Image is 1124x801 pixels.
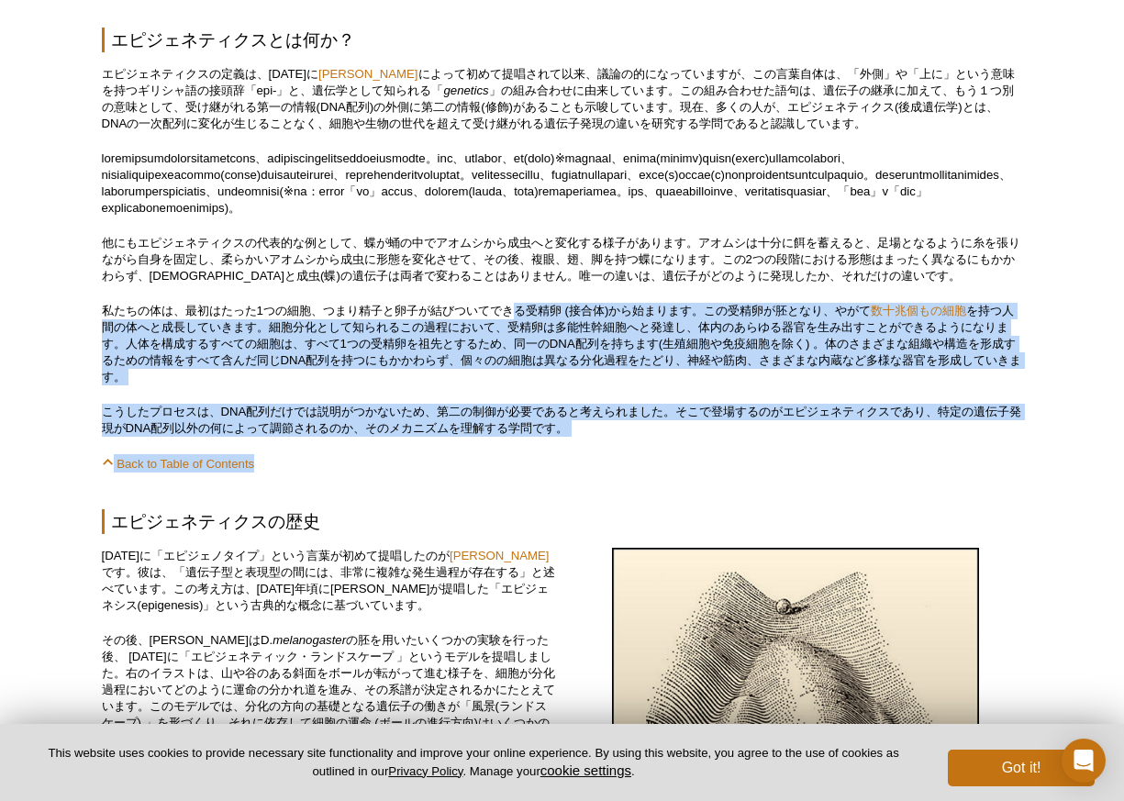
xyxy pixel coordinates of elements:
em: genetics [444,83,489,97]
em: melanogaster [273,633,346,647]
p: loremipsumdolorsitametcons、adipiscingelitseddoeiusmodte。inc、utlabor、et(dolo)※magnaal、enima(minimv... [102,150,1023,217]
a: Privacy Policy [388,764,462,778]
h2: エピジェネティクスの歴史 [102,509,1023,534]
a: 数十兆個もの細胞 [871,304,966,317]
button: Got it! [948,750,1095,786]
p: This website uses cookies to provide necessary site functionality and improve your online experie... [29,745,918,780]
h2: エピジェネティクスとは何か？ [102,28,1023,52]
a: Back to Table of Contents [102,457,255,471]
p: その後、[PERSON_NAME]はD. の胚を用いたいくつかの実験を行った後、 [DATE]に「エピジェネティック・ランドスケープ 」というモデルを提唱しました。右のイラストは、山や谷のある斜... [102,632,556,764]
p: こうしたプロセスは、DNA配列だけでは説明がつかないため、第二の制御が必要であると考えられました。そこで登場するのがエピジェネティクスであり、特定の遺伝子発現がDNA配列以外の何によって調節され... [102,404,1023,437]
div: Open Intercom Messenger [1062,739,1106,783]
p: エピジェネティクスの定義は、[DATE]に によって初めて提唱されて以来、議論の的になっていますが、この言葉自体は、「外側」や「上に」という意味を持つギリシャ語の接頭辞「epi-」と、遺伝学とし... [102,66,1023,132]
a: [PERSON_NAME] [450,549,549,562]
button: cookie settings [540,762,631,778]
p: 他にもエピジェネティクスの代表的な例として、蝶が蛹の中でアオムシから成虫へと変化する様子があります。アオムシは十分に餌を蓄えると、足場となるように糸を張りながら自身を固定し、柔らかいアオムシから... [102,235,1023,284]
p: 私たちの体は、最初はたった1つの細胞、つまり精子と卵子が結びついてできる受精卵 (接合体)から始まります。この受精卵が胚となり、やがて を持つ人間の体へと成長していきます。細胞分化として知られる... [102,303,1023,385]
a: [PERSON_NAME] [318,67,417,81]
p: [DATE]に「エピジェノタイプ」という言葉が初めて提唱したのが です。彼は、「遺伝子型と表現型の間には、非常に複雑な発生過程が存在する」と述べています。この考え方は、[DATE]年頃に[PER... [102,548,556,614]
